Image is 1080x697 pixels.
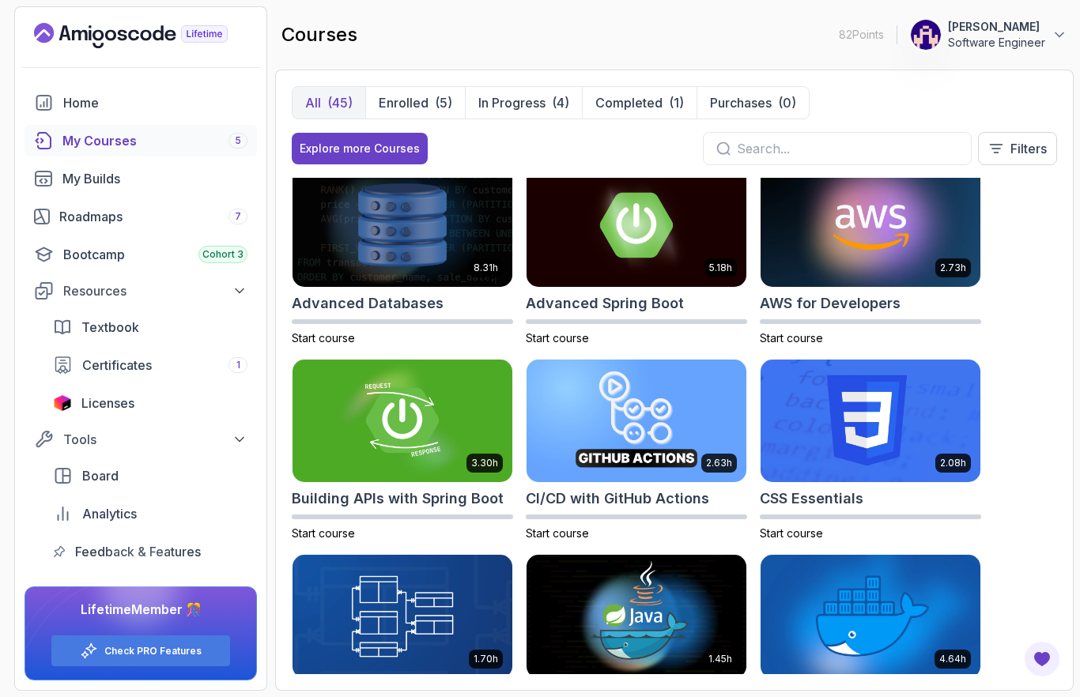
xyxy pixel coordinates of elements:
[25,277,257,305] button: Resources
[737,139,958,158] input: Search...
[761,164,980,287] img: AWS for Developers card
[81,394,134,413] span: Licenses
[526,526,589,540] span: Start course
[293,164,512,287] img: Advanced Databases card
[292,331,355,345] span: Start course
[697,87,809,119] button: Purchases(0)
[43,387,257,419] a: licenses
[940,262,966,274] p: 2.73h
[25,163,257,194] a: builds
[761,555,980,678] img: Docker For Professionals card
[474,262,498,274] p: 8.31h
[51,635,231,667] button: Check PRO Features
[978,132,1057,165] button: Filters
[1010,139,1047,158] p: Filters
[710,93,772,112] p: Purchases
[235,210,241,223] span: 7
[82,356,152,375] span: Certificates
[281,22,357,47] h2: courses
[760,526,823,540] span: Start course
[706,457,732,469] p: 2.63h
[292,488,504,510] h2: Building APIs with Spring Boot
[300,141,420,156] div: Explore more Courses
[327,93,353,112] div: (45)
[25,425,257,454] button: Tools
[465,87,582,119] button: In Progress(4)
[25,87,257,119] a: home
[474,653,498,665] p: 1.70h
[761,360,980,483] img: CSS Essentials card
[478,93,546,112] p: In Progress
[839,27,884,43] p: 82 Points
[1023,640,1061,678] button: Open Feedback Button
[292,526,355,540] span: Start course
[104,645,202,657] a: Check PRO Features
[293,555,512,678] img: Database Design & Implementation card
[760,488,863,510] h2: CSS Essentials
[81,318,139,337] span: Textbook
[43,536,257,567] a: feedback
[948,35,1045,51] p: Software Engineer
[948,19,1045,35] p: [PERSON_NAME]
[25,239,257,270] a: bootcamp
[526,331,589,345] span: Start course
[939,653,966,665] p: 4.64h
[53,395,72,411] img: jetbrains icon
[527,360,746,483] img: CI/CD with GitHub Actions card
[292,292,444,315] h2: Advanced Databases
[235,134,241,147] span: 5
[471,457,498,469] p: 3.30h
[63,245,247,264] div: Bootcamp
[527,555,746,678] img: Docker for Java Developers card
[708,653,732,665] p: 1.45h
[435,93,452,112] div: (5)
[911,20,941,50] img: user profile image
[940,457,966,469] p: 2.08h
[34,23,264,48] a: Landing page
[63,93,247,112] div: Home
[25,125,257,156] a: courses
[293,360,512,483] img: Building APIs with Spring Boot card
[62,169,247,188] div: My Builds
[43,311,257,343] a: textbook
[526,488,709,510] h2: CI/CD with GitHub Actions
[365,87,465,119] button: Enrolled(5)
[43,460,257,492] a: board
[59,207,247,226] div: Roadmaps
[527,164,746,287] img: Advanced Spring Boot card
[82,466,119,485] span: Board
[552,93,569,112] div: (4)
[82,504,137,523] span: Analytics
[910,19,1067,51] button: user profile image[PERSON_NAME]Software Engineer
[760,292,901,315] h2: AWS for Developers
[709,262,732,274] p: 5.18h
[63,281,247,300] div: Resources
[293,87,365,119] button: All(45)
[202,248,244,261] span: Cohort 3
[778,93,796,112] div: (0)
[75,542,201,561] span: Feedback & Features
[760,331,823,345] span: Start course
[292,133,428,164] button: Explore more Courses
[526,292,684,315] h2: Advanced Spring Boot
[43,349,257,381] a: certificates
[63,430,247,449] div: Tools
[379,93,429,112] p: Enrolled
[25,201,257,232] a: roadmaps
[62,131,247,150] div: My Courses
[582,87,697,119] button: Completed(1)
[595,93,663,112] p: Completed
[43,498,257,529] a: analytics
[305,93,321,112] p: All
[669,93,684,112] div: (1)
[236,359,240,371] span: 1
